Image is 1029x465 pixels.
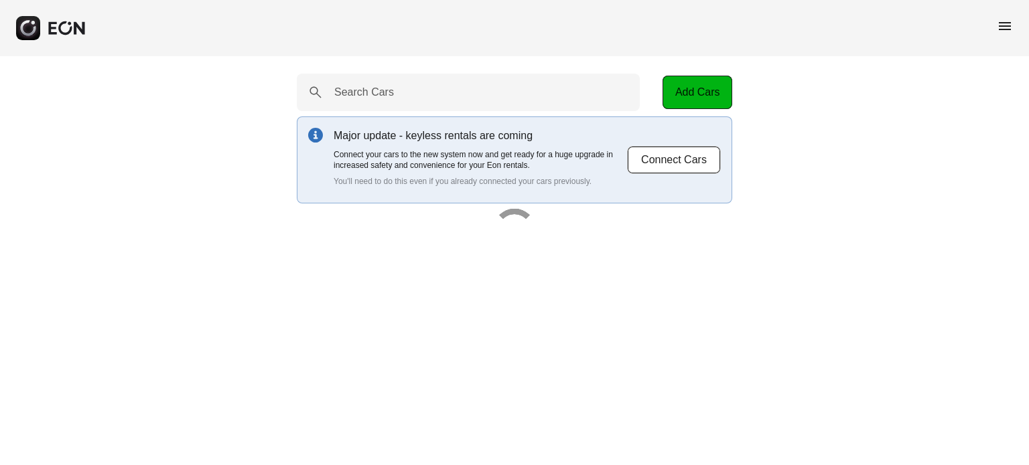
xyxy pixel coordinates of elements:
[997,18,1013,34] span: menu
[334,128,627,144] p: Major update - keyless rentals are coming
[308,128,323,143] img: info
[334,84,394,100] label: Search Cars
[663,76,732,109] button: Add Cars
[627,146,721,174] button: Connect Cars
[334,176,627,187] p: You'll need to do this even if you already connected your cars previously.
[334,149,627,171] p: Connect your cars to the new system now and get ready for a huge upgrade in increased safety and ...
